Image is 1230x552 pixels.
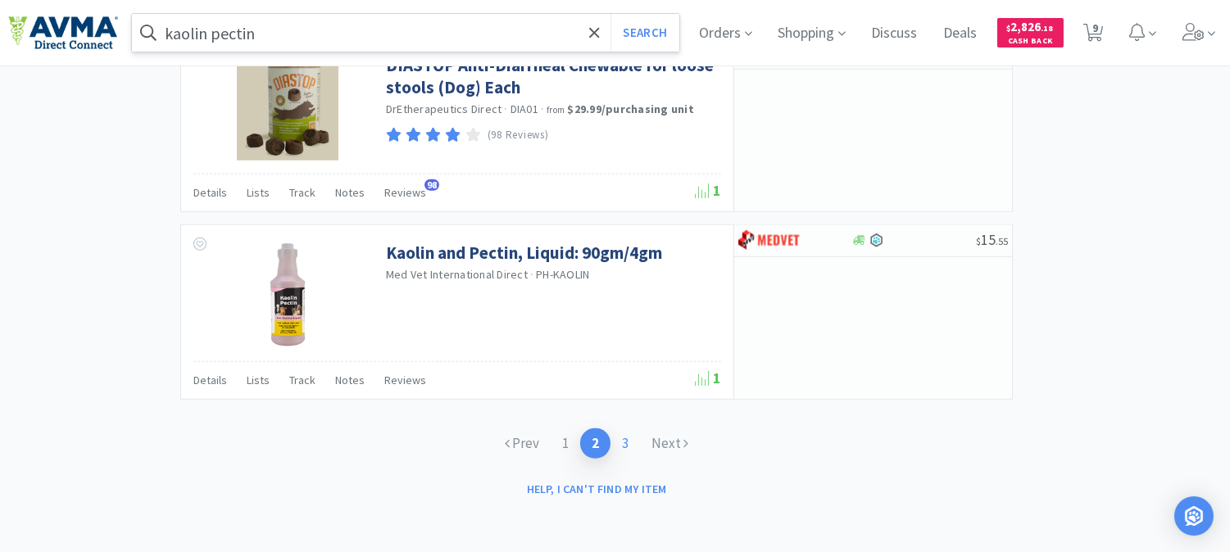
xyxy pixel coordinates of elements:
span: Track [289,373,315,387]
span: Lists [247,373,270,387]
span: from [547,104,565,115]
img: bdd3c0f4347043b9a893056ed883a29a_120.png [738,228,800,253]
span: Cash Back [1007,37,1054,48]
a: 3 [610,428,640,459]
a: $2,826.18Cash Back [997,11,1064,55]
span: Reviews [384,373,426,387]
span: Reviews [384,185,426,200]
span: $ [1007,23,1011,34]
div: Open Intercom Messenger [1174,496,1214,536]
span: Details [193,185,227,200]
button: Search [610,14,679,52]
p: (98 Reviews) [488,127,549,144]
a: Discuss [865,26,924,41]
a: 9 [1077,28,1110,43]
span: · [530,267,533,282]
span: 98 [424,179,439,191]
a: 1 [551,428,580,459]
span: 2,826 [1007,19,1054,34]
a: DIASTOP Anti-Diarrheal Chewable for loose stools (Dog) Each [386,54,717,99]
a: Deals [937,26,984,41]
a: Med Vet International Direct [386,267,528,282]
span: . 18 [1042,23,1054,34]
span: Notes [335,373,365,387]
span: $ [976,235,981,247]
span: Lists [247,185,270,200]
span: Notes [335,185,365,200]
span: Details [193,373,227,387]
a: Next [640,428,700,459]
span: · [541,102,544,116]
img: 7f2ec75da1cf4556b975b9d2d4def9d6_516139.png [234,242,341,348]
a: DrEtherapeutics Direct [386,102,502,116]
button: Help, I can't find my item [517,475,677,503]
img: e4e33dab9f054f5782a47901c742baa9_102.png [8,16,118,50]
a: Prev [493,428,551,459]
span: PH-KAOLIN [536,267,589,282]
a: 2 [580,428,610,459]
span: . 55 [996,235,1008,247]
strong: $29.99 / purchasing unit [568,102,695,116]
span: 1 [695,181,721,200]
span: · [505,102,508,116]
input: Search by item, sku, manufacturer, ingredient, size... [132,14,679,52]
span: 15 [976,230,1008,249]
a: Kaolin and Pectin, Liquid: 90gm/4gm [386,242,662,264]
span: Track [289,185,315,200]
span: DIA01 [511,102,538,116]
span: 1 [695,369,721,387]
img: 08ce4c6b1ba140aeb6f4cedc5c33b412_555687.png [237,54,339,161]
